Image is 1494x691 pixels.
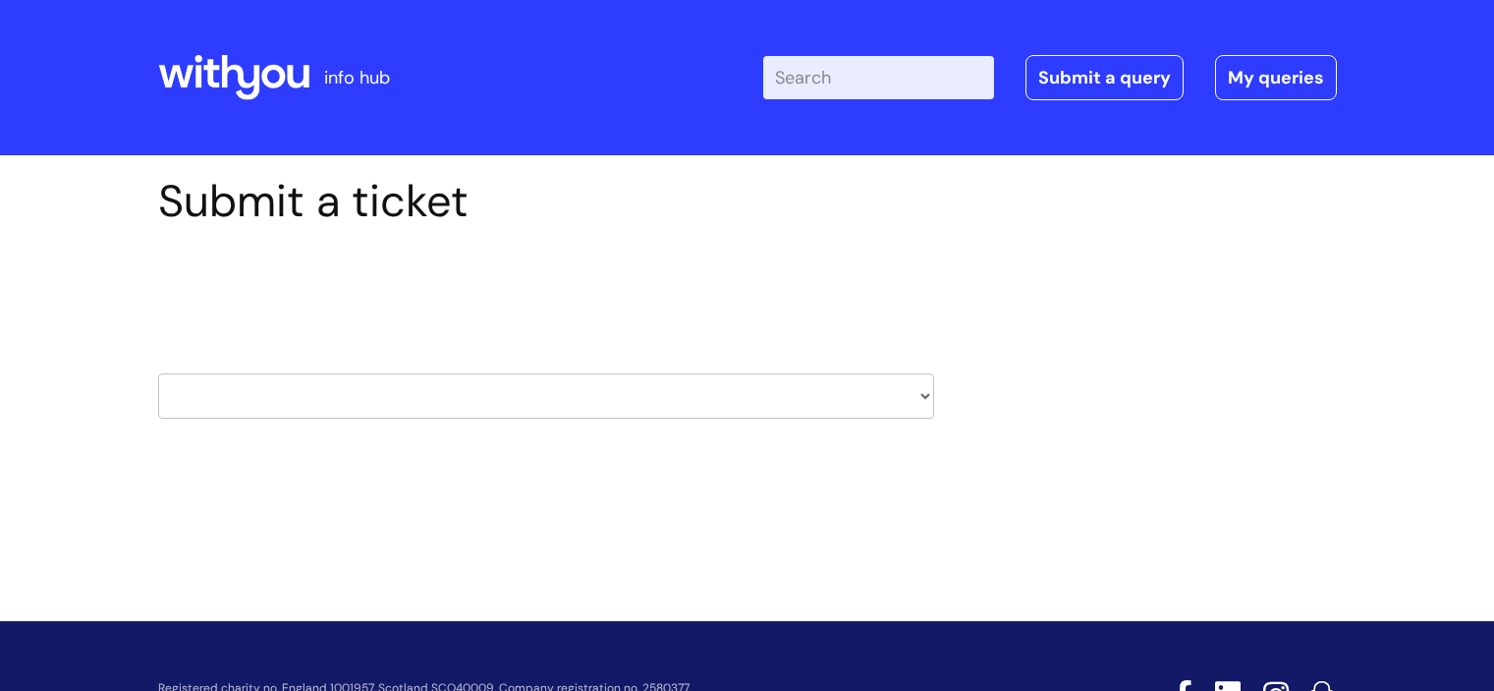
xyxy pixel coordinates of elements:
h1: Submit a ticket [158,175,934,228]
h2: Select issue type [158,273,934,310]
p: info hub [324,62,390,93]
a: My queries [1215,55,1337,100]
a: Submit a query [1025,55,1184,100]
input: Search [763,56,994,99]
